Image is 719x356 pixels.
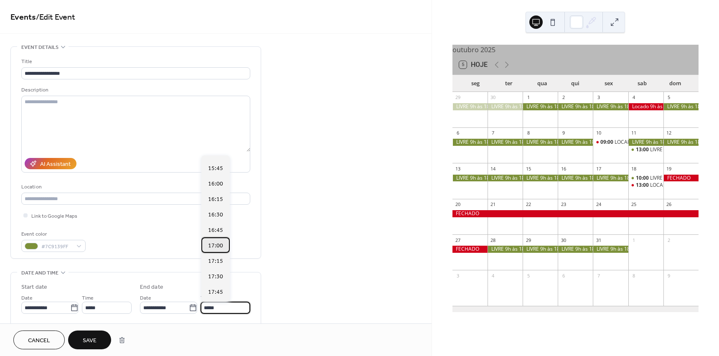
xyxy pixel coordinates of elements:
span: 15:45 [208,164,223,173]
div: LIVRE 9h às 18h [452,103,488,110]
div: Event color [21,230,84,239]
div: qua [526,75,559,92]
span: 16:30 [208,211,223,219]
div: 4 [490,272,496,279]
div: 14 [490,165,496,172]
span: 17:15 [208,257,223,266]
div: 22 [525,201,531,208]
div: End date [140,283,163,292]
div: 2 [666,237,672,243]
span: Date [21,294,33,303]
div: 23 [560,201,567,208]
div: LIVRE 9h às 18h [488,103,523,110]
div: LIVRE 9h às 18h [593,103,628,110]
span: Time [82,294,94,303]
div: 4 [631,94,637,101]
div: LIVRE 9h às 18h [488,139,523,146]
div: LIVRE 10h às 12h [650,175,689,182]
div: sab [625,75,659,92]
div: qui [559,75,592,92]
div: LOCADO 13h às 18h [628,182,663,189]
div: Description [21,86,249,94]
span: 16:45 [208,226,223,235]
div: 5 [525,272,531,279]
span: 16:00 [208,180,223,188]
span: Event details [21,43,58,52]
div: 9 [560,130,567,136]
span: Date and time [21,269,58,277]
div: 20 [455,201,461,208]
button: AI Assistant [25,158,76,169]
div: 16 [560,165,567,172]
div: seg [459,75,493,92]
div: LIVRE 9h às 18h [663,103,699,110]
div: LIVRE 9h às 18h [488,246,523,253]
div: 3 [455,272,461,279]
div: 19 [666,165,672,172]
div: outubro 2025 [452,45,699,55]
div: LIVRE 10h às 12h [628,175,663,182]
div: 30 [560,237,567,243]
div: 25 [631,201,637,208]
div: 12 [666,130,672,136]
div: 21 [490,201,496,208]
span: Link to Google Maps [31,212,77,221]
div: LIVRE 9h às 18h [523,103,558,110]
div: LOCADO 9h às 12h [615,139,659,146]
div: LIVRE 9h às 18h [523,175,558,182]
div: LIVRE 9h às 18h [523,139,558,146]
span: Save [83,336,97,345]
div: LIVRE 9h às 18h [558,139,593,146]
div: dom [658,75,692,92]
div: 13 [455,165,461,172]
div: 2 [560,94,567,101]
button: Cancel [13,331,65,349]
span: / Edit Event [36,9,75,25]
div: LIVRE 9h às 18h [558,175,593,182]
div: ter [492,75,526,92]
div: LOCADO 9h às 12h [593,139,628,146]
div: FECHADO [452,246,488,253]
div: 31 [595,237,602,243]
div: LIVRE 9h às 18h [558,103,593,110]
div: 15 [525,165,531,172]
div: 9 [666,272,672,279]
div: Start date [21,283,47,292]
div: 3 [595,94,602,101]
span: Date [140,294,151,303]
span: 09:00 [600,139,615,146]
div: 26 [666,201,672,208]
div: 6 [560,272,567,279]
div: 10 [595,130,602,136]
div: 11 [631,130,637,136]
div: LIVRE 9h às 18h [558,246,593,253]
div: AI Assistant [40,160,71,169]
div: LIVRE 9h às 18h [452,139,488,146]
div: LIVRE 13h às 16h [650,146,689,153]
div: 27 [455,237,461,243]
div: 7 [595,272,602,279]
span: 17:30 [208,272,223,281]
div: FECHADO [452,210,699,217]
div: 8 [525,130,531,136]
div: Location [21,183,249,191]
div: LIVRE 9h às 18h [628,139,663,146]
span: 17:45 [208,288,223,297]
div: 24 [595,201,602,208]
span: #7C9139FF [41,242,72,251]
div: 29 [525,237,531,243]
div: 17 [595,165,602,172]
div: 5 [666,94,672,101]
div: 7 [490,130,496,136]
span: 16:15 [208,195,223,204]
div: LIVRE 13h às 16h [628,146,663,153]
div: LOCADO 13h às 18h [650,182,697,189]
div: 1 [525,94,531,101]
span: 10:00 [636,175,650,182]
div: LIVRE 9h às 18h [593,246,628,253]
div: 6 [455,130,461,136]
div: 8 [631,272,637,279]
span: 13:00 [636,182,650,189]
span: Time [201,294,212,303]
